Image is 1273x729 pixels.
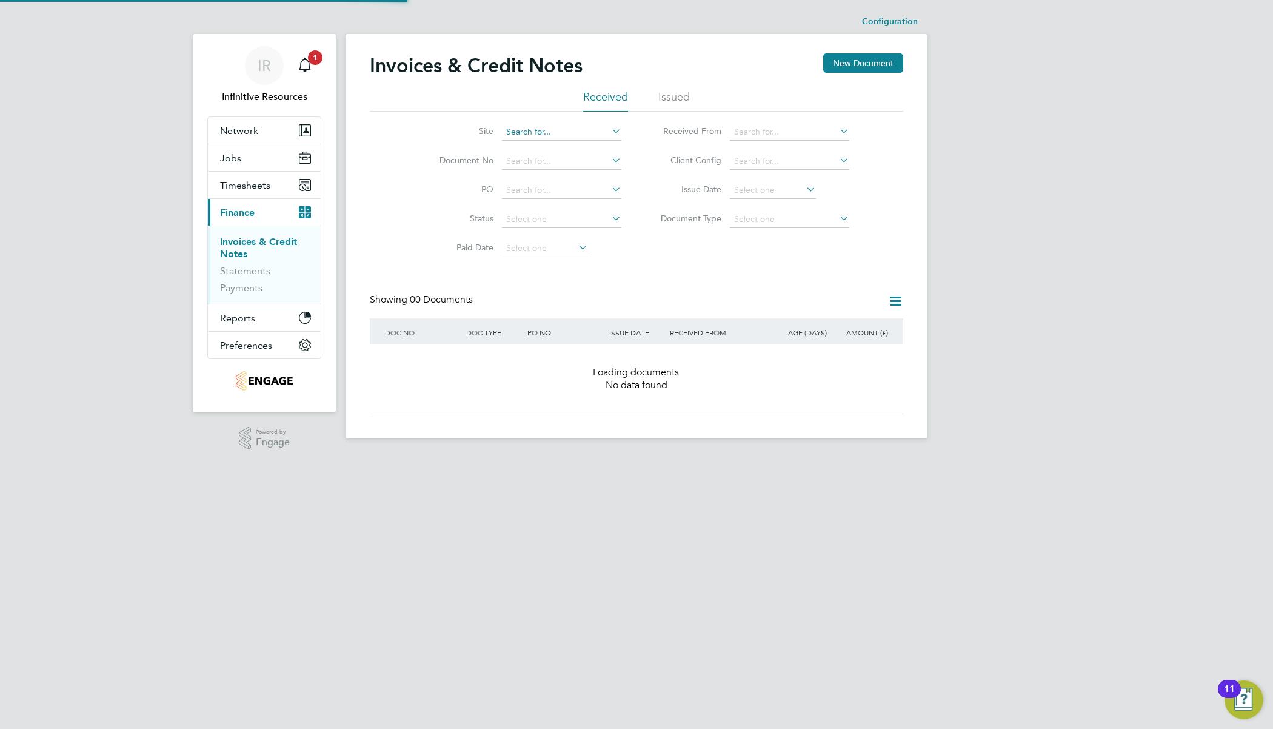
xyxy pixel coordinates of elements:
[208,199,321,226] button: Finance
[236,371,292,391] img: infinitivegroup-logo-retina.png
[424,126,493,136] label: Site
[220,236,297,260] a: Invoices & Credit Notes
[502,211,621,228] input: Select one
[220,207,255,218] span: Finance
[830,318,891,346] div: AMOUNT (£)
[606,318,667,346] div: ISSUE DATE
[220,282,262,294] a: Payments
[502,182,621,199] input: Search for...
[730,182,816,199] input: Select one
[220,125,258,136] span: Network
[207,46,321,104] a: IRInfinitive Resources
[220,340,272,351] span: Preferences
[502,153,621,170] input: Search for...
[256,427,290,437] span: Powered by
[410,294,473,306] span: 00 Documents
[652,184,721,195] label: Issue Date
[207,90,321,104] span: Infinitive Resources
[730,153,849,170] input: Search for...
[424,213,493,224] label: Status
[1224,689,1235,705] div: 11
[293,46,317,85] a: 1
[1225,680,1263,719] button: Open Resource Center, 11 new notifications
[730,211,849,228] input: Select one
[652,126,721,136] label: Received From
[208,226,321,304] div: Finance
[308,50,322,65] span: 1
[382,379,891,392] div: No data found
[208,144,321,171] button: Jobs
[583,90,628,112] li: Received
[424,242,493,253] label: Paid Date
[862,10,918,34] li: Configuration
[652,213,721,224] label: Document Type
[208,304,321,331] button: Reports
[424,155,493,166] label: Document No
[424,184,493,195] label: PO
[370,53,583,78] h2: Invoices & Credit Notes
[220,312,255,324] span: Reports
[502,124,621,141] input: Search for...
[524,318,606,346] div: PO NO
[593,366,680,378] span: Loading documents
[239,427,290,450] a: Powered byEngage
[382,318,463,346] div: DOC NO
[208,332,321,358] button: Preferences
[193,34,336,412] nav: Main navigation
[769,318,830,346] div: AGE (DAYS)
[730,124,849,141] input: Search for...
[207,371,321,391] a: Go to home page
[652,155,721,166] label: Client Config
[258,58,271,73] span: IR
[370,294,475,306] div: Showing
[220,265,270,277] a: Statements
[667,318,769,346] div: RECEIVED FROM
[220,180,270,191] span: Timesheets
[208,172,321,198] button: Timesheets
[658,90,690,112] li: Issued
[256,437,290,448] span: Engage
[502,240,588,257] input: Select one
[463,318,524,346] div: DOC TYPE
[220,152,241,164] span: Jobs
[208,117,321,144] button: Network
[823,53,903,73] button: New Document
